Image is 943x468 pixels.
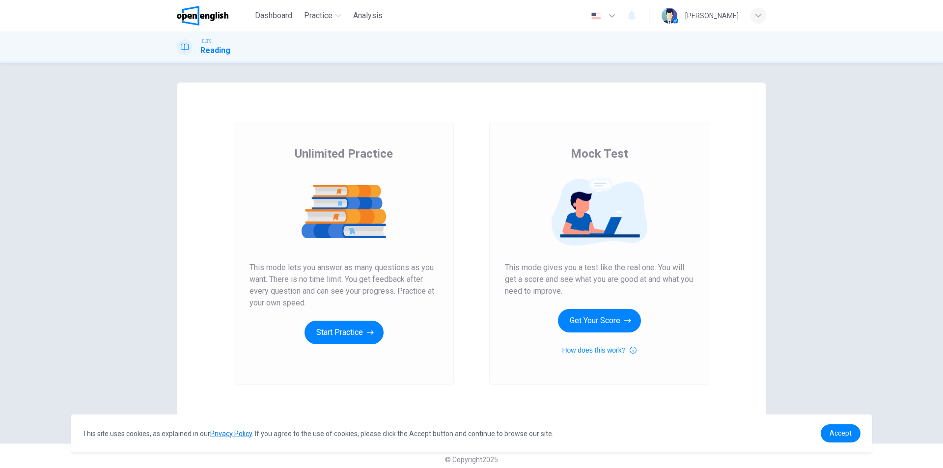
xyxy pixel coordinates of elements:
div: [PERSON_NAME] [685,10,739,22]
span: © Copyright 2025 [445,456,498,464]
span: This mode lets you answer as many questions as you want. There is no time limit. You get feedback... [250,262,438,309]
button: Analysis [349,7,387,25]
span: Mock Test [571,146,628,162]
img: en [590,12,602,20]
img: OpenEnglish logo [177,6,228,26]
img: Profile picture [662,8,677,24]
span: This site uses cookies, as explained in our . If you agree to the use of cookies, please click th... [83,430,554,438]
a: dismiss cookie message [821,424,860,442]
div: cookieconsent [71,414,872,452]
button: How does this work? [562,344,636,356]
span: Analysis [353,10,383,22]
span: This mode gives you a test like the real one. You will get a score and see what you are good at a... [505,262,693,297]
button: Start Practice [305,321,384,344]
span: Dashboard [255,10,292,22]
a: OpenEnglish logo [177,6,251,26]
a: Privacy Policy [210,430,252,438]
span: Unlimited Practice [295,146,393,162]
span: Practice [304,10,333,22]
h1: Reading [200,45,230,56]
span: Accept [830,429,852,437]
span: IELTS [200,38,212,45]
button: Dashboard [251,7,296,25]
button: Practice [300,7,345,25]
button: Get Your Score [558,309,641,332]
